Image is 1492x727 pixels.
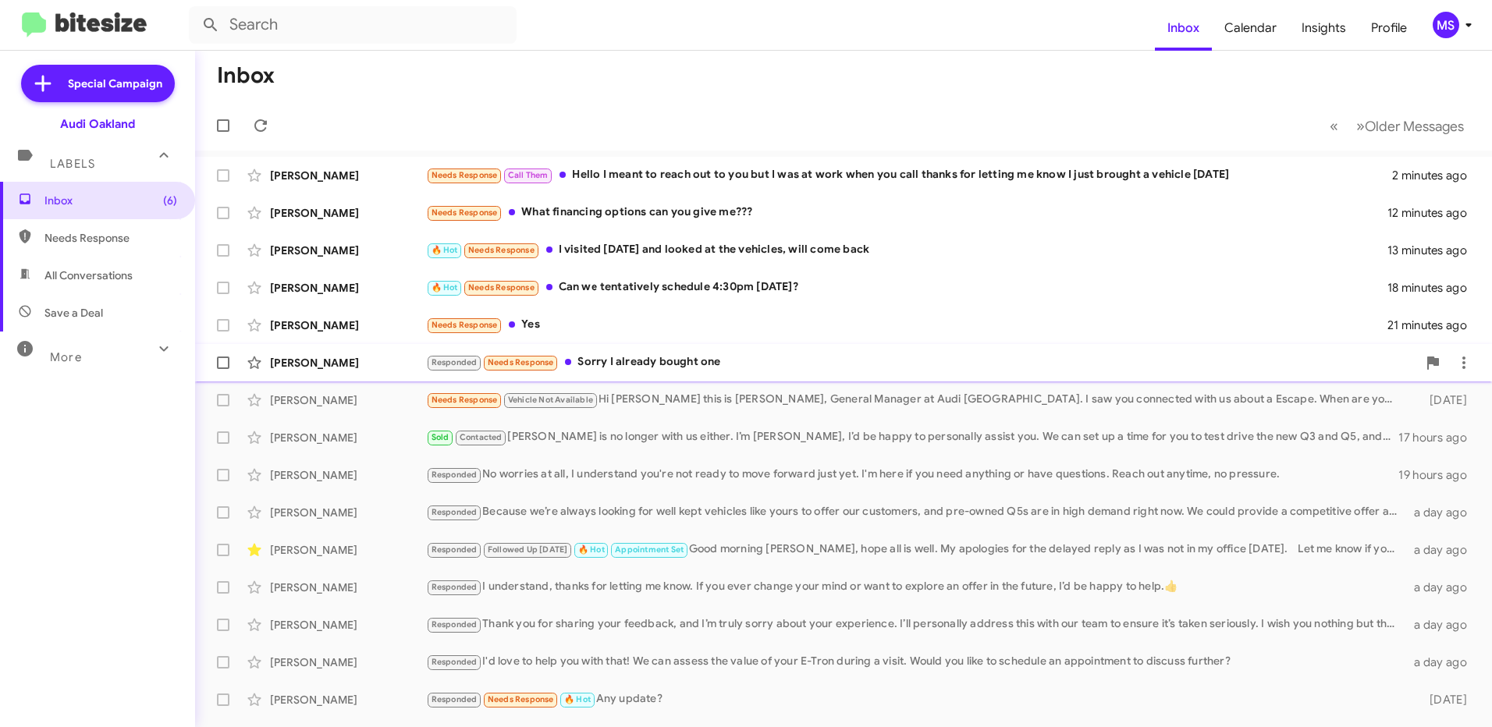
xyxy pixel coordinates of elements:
div: a day ago [1405,542,1480,558]
nav: Page navigation example [1321,110,1473,142]
div: [PERSON_NAME] [270,317,426,333]
div: Any update? [426,690,1405,708]
div: [DATE] [1405,692,1480,707]
div: Because we’re always looking for well kept vehicles like yours to offer our customers, and pre-ow... [426,503,1405,521]
div: Thank you for sharing your feedback, and I’m truly sorry about your experience. I’ll personally a... [426,615,1405,633]
h1: Inbox [217,63,275,88]
span: All Conversations [44,268,133,283]
div: 21 minutes ago [1387,317,1480,333]
span: 🔥 Hot [564,694,591,704]
div: a day ago [1405,505,1480,520]
div: What financing options can you give me??? [426,204,1387,222]
div: 13 minutes ago [1387,243,1480,258]
span: Needs Response [488,357,554,367]
span: Responded [432,544,478,555]
span: More [50,350,82,364]
span: Older Messages [1365,118,1464,135]
span: Needs Response [432,170,498,180]
div: [PERSON_NAME] [270,692,426,707]
div: I'd love to help you with that! We can assess the value of your E-Tron during a visit. Would you ... [426,653,1405,671]
span: Responded [432,619,478,629]
div: [PERSON_NAME] [270,467,426,483]
div: [PERSON_NAME] [270,205,426,221]
div: [PERSON_NAME] [270,580,426,595]
input: Search [189,6,517,44]
div: a day ago [1405,580,1480,595]
button: Previous [1320,110,1348,142]
div: Sorry I already bought one [426,353,1417,371]
div: a day ago [1405,654,1480,670]
div: Can we tentatively schedule 4:30pm [DATE]? [426,278,1387,296]
div: [PERSON_NAME] [270,280,426,296]
span: Needs Response [432,320,498,330]
div: 17 hours ago [1398,430,1480,445]
span: Responded [432,694,478,704]
span: Needs Response [432,395,498,405]
span: Contacted [460,432,503,442]
span: Call Them [508,170,549,180]
a: Special Campaign [21,65,175,102]
span: Appointment Set [615,544,684,555]
span: Followed Up [DATE] [488,544,568,555]
span: Inbox [44,193,177,208]
span: Labels [50,157,95,171]
div: [PERSON_NAME] [270,168,426,183]
div: 12 minutes ago [1387,205,1480,221]
span: Needs Response [468,245,535,255]
span: Needs Response [468,282,535,293]
div: [PERSON_NAME] [270,243,426,258]
div: I understand, thanks for letting me know. If you ever change your mind or want to explore an offe... [426,578,1405,596]
span: Vehicle Not Available [508,395,593,405]
div: Hello I meant to reach out to you but I was at work when you call thanks for letting me know I ju... [426,166,1392,184]
div: [PERSON_NAME] [270,430,426,445]
div: Good morning [PERSON_NAME], hope all is well. My apologies for the delayed reply as I was not in ... [426,541,1405,559]
span: Responded [432,357,478,367]
div: No worries at all, I understand you're not ready to move forward just yet. I'm here if you need a... [426,466,1398,484]
div: Yes [426,316,1387,334]
div: a day ago [1405,617,1480,633]
div: 2 minutes ago [1392,168,1480,183]
span: (6) [163,193,177,208]
div: [PERSON_NAME] [270,392,426,408]
div: [PERSON_NAME] [270,542,426,558]
span: 🔥 Hot [432,245,458,255]
span: » [1356,116,1365,136]
button: MS [1419,12,1475,38]
span: 🔥 Hot [432,282,458,293]
span: Special Campaign [68,76,162,91]
div: I visited [DATE] and looked at the vehicles, will come back [426,241,1387,259]
span: Responded [432,582,478,592]
span: Needs Response [44,230,177,246]
span: 🔥 Hot [578,544,605,555]
a: Profile [1359,5,1419,51]
a: Calendar [1212,5,1289,51]
span: Save a Deal [44,305,103,321]
span: Responded [432,470,478,480]
div: [PERSON_NAME] [270,617,426,633]
div: MS [1433,12,1459,38]
div: [PERSON_NAME] [270,355,426,371]
div: [PERSON_NAME] is no longer with us either. I’m [PERSON_NAME], I’d be happy to personally assist y... [426,428,1398,446]
button: Next [1347,110,1473,142]
span: Needs Response [488,694,554,704]
div: Hi [PERSON_NAME] this is [PERSON_NAME], General Manager at Audi [GEOGRAPHIC_DATA]. I saw you conn... [426,391,1405,409]
div: [PERSON_NAME] [270,505,426,520]
span: Needs Response [432,207,498,218]
span: Responded [432,657,478,667]
div: [DATE] [1405,392,1480,408]
div: 18 minutes ago [1387,280,1480,296]
a: Inbox [1155,5,1212,51]
div: 19 hours ago [1398,467,1480,483]
a: Insights [1289,5,1359,51]
span: Sold [432,432,449,442]
span: Responded [432,507,478,517]
div: Audi Oakland [60,116,135,132]
div: [PERSON_NAME] [270,654,426,670]
span: « [1330,116,1338,136]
